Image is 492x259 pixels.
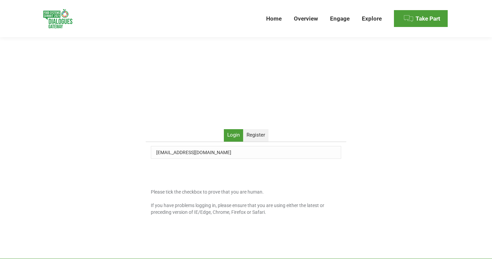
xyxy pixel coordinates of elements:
[243,129,268,141] a: Register
[151,189,341,215] div: Please tick the checkbox to prove that you are human. If you have problems logging in, please ens...
[403,13,414,24] img: Menu icon
[362,15,382,22] span: Explore
[247,132,265,138] span: Register
[266,15,282,22] span: Home
[330,15,350,22] span: Engage
[416,15,440,22] span: Take Part
[294,15,318,22] span: Overview
[145,3,348,117] iframe: Gateway v6
[151,146,341,159] input: E-mail
[151,162,254,189] iframe: reCAPTCHA
[43,9,72,28] img: Food Systems Summit Dialogues
[224,129,243,141] a: Login
[227,132,240,138] span: Login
